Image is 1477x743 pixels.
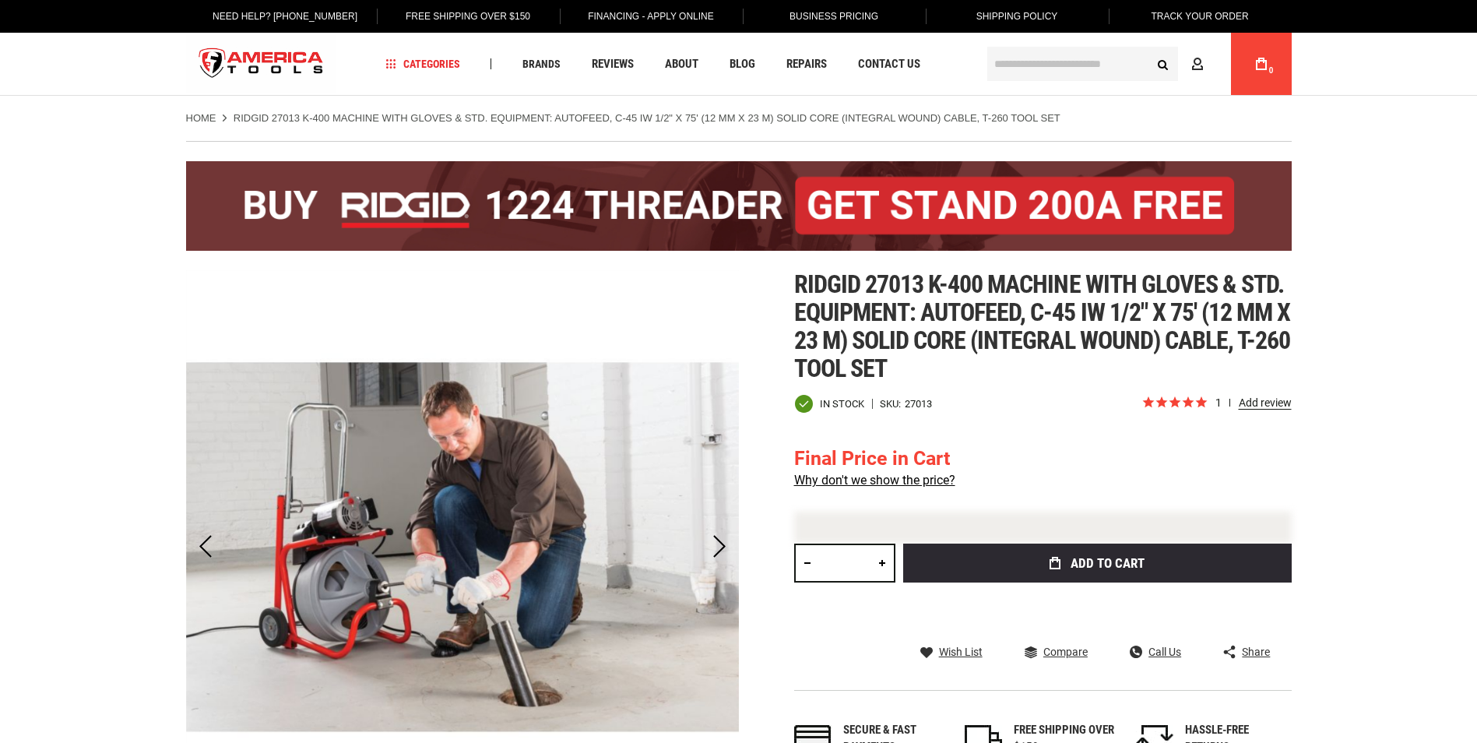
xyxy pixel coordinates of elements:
span: Wish List [939,646,983,657]
span: Brands [522,58,561,69]
a: Repairs [779,54,834,75]
img: America Tools [186,35,337,93]
strong: SKU [880,399,905,409]
button: Add to Cart [903,544,1292,583]
div: Final Price in Cart [794,445,955,473]
span: Share [1242,646,1270,657]
button: Search [1148,49,1178,79]
a: Wish List [920,645,983,659]
span: About [665,58,698,70]
a: About [658,54,705,75]
span: 1 reviews [1215,396,1292,409]
span: Rated 5.0 out of 5 stars 1 reviews [1141,395,1292,412]
a: Reviews [585,54,641,75]
strong: RIDGID 27013 K-400 MACHINE WITH GLOVES & STD. EQUIPMENT: AUTOFEED, C-45 IW 1/2" X 75' (12 MM X 23... [234,112,1060,124]
a: store logo [186,35,337,93]
a: Brands [515,54,568,75]
span: Contact Us [858,58,920,70]
span: Call Us [1148,646,1181,657]
a: Contact Us [851,54,927,75]
span: Compare [1043,646,1088,657]
a: Categories [378,54,467,75]
span: Categories [385,58,460,69]
span: In stock [820,399,864,409]
span: Add to Cart [1071,557,1145,570]
div: Availability [794,394,864,414]
span: Shipping Policy [976,11,1058,22]
img: BOGO: Buy the RIDGID® 1224 Threader (26092), get the 92467 200A Stand FREE! [186,161,1292,251]
a: Blog [723,54,762,75]
a: Home [186,111,216,125]
span: 0 [1269,66,1274,75]
a: 0 [1247,33,1276,95]
span: Reviews [592,58,634,70]
a: Why don't we show the price? [794,473,955,488]
div: 27013 [905,399,932,409]
span: Ridgid 27013 k-400 machine with gloves & std. equipment: autofeed, c-45 iw 1/2" x 75' (12 mm x 23... [794,269,1291,383]
span: Blog [730,58,755,70]
a: Compare [1025,645,1088,659]
span: Repairs [786,58,827,70]
a: Call Us [1130,645,1181,659]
